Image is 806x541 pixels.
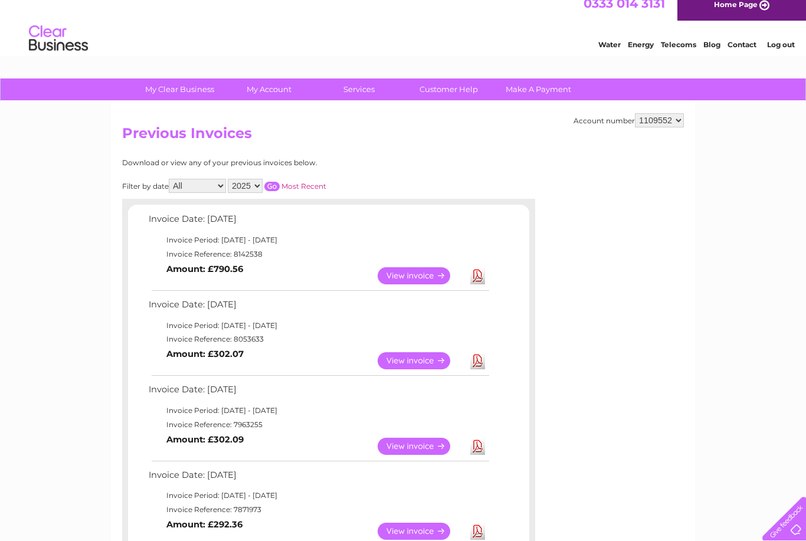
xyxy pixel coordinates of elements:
[598,50,621,59] a: Water
[28,31,89,67] img: logo.png
[470,438,485,455] a: Download
[470,352,485,369] a: Download
[122,125,684,147] h2: Previous Invoices
[122,179,432,193] div: Filter by date
[661,50,696,59] a: Telecoms
[378,352,464,369] a: View
[767,50,795,59] a: Log out
[146,319,491,333] td: Invoice Period: [DATE] - [DATE]
[584,6,665,21] a: 0333 014 3131
[146,332,491,346] td: Invoice Reference: 8053633
[146,488,491,503] td: Invoice Period: [DATE] - [DATE]
[146,247,491,261] td: Invoice Reference: 8142538
[166,519,243,530] b: Amount: £292.36
[490,78,587,100] a: Make A Payment
[146,233,491,247] td: Invoice Period: [DATE] - [DATE]
[146,297,491,319] td: Invoice Date: [DATE]
[146,404,491,418] td: Invoice Period: [DATE] - [DATE]
[146,503,491,517] td: Invoice Reference: 7871973
[378,523,464,540] a: View
[378,438,464,455] a: View
[131,78,228,100] a: My Clear Business
[378,267,464,284] a: View
[310,78,408,100] a: Services
[166,349,244,359] b: Amount: £302.07
[146,418,491,432] td: Invoice Reference: 7963255
[221,78,318,100] a: My Account
[400,78,497,100] a: Customer Help
[125,6,683,57] div: Clear Business is a trading name of Verastar Limited (registered in [GEOGRAPHIC_DATA] No. 3667643...
[166,434,244,445] b: Amount: £302.09
[122,159,432,167] div: Download or view any of your previous invoices below.
[146,467,491,489] td: Invoice Date: [DATE]
[166,264,243,274] b: Amount: £790.56
[703,50,720,59] a: Blog
[281,182,326,191] a: Most Recent
[146,382,491,404] td: Invoice Date: [DATE]
[470,267,485,284] a: Download
[470,523,485,540] a: Download
[574,113,684,127] div: Account number
[146,211,491,233] td: Invoice Date: [DATE]
[728,50,756,59] a: Contact
[628,50,654,59] a: Energy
